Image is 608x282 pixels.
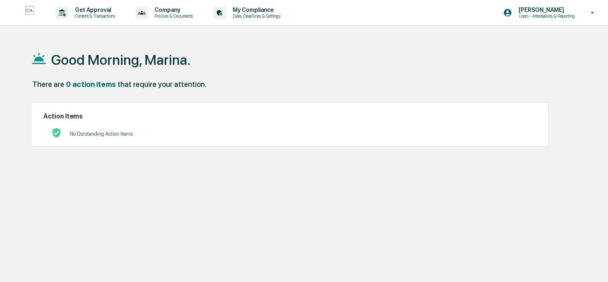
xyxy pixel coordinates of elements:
img: No Actions logo [52,128,61,138]
p: Policies & Documents [148,13,197,19]
div: that require your attention. [118,80,206,89]
p: [PERSON_NAME] [512,7,579,13]
h2: Action Items [43,112,536,120]
p: Company [148,7,197,13]
p: My Compliance [226,7,284,13]
h1: Good Morning, Marina. [51,52,191,68]
p: No Outstanding Action Items [70,131,133,137]
p: Data, Deadlines & Settings [226,13,284,19]
p: Users - Attestations & Reporting [512,13,579,19]
div: There are [32,80,64,89]
img: logo [20,6,39,19]
p: Content & Transactions [68,13,119,19]
p: Get Approval [68,7,119,13]
div: 0 action items [66,80,116,89]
